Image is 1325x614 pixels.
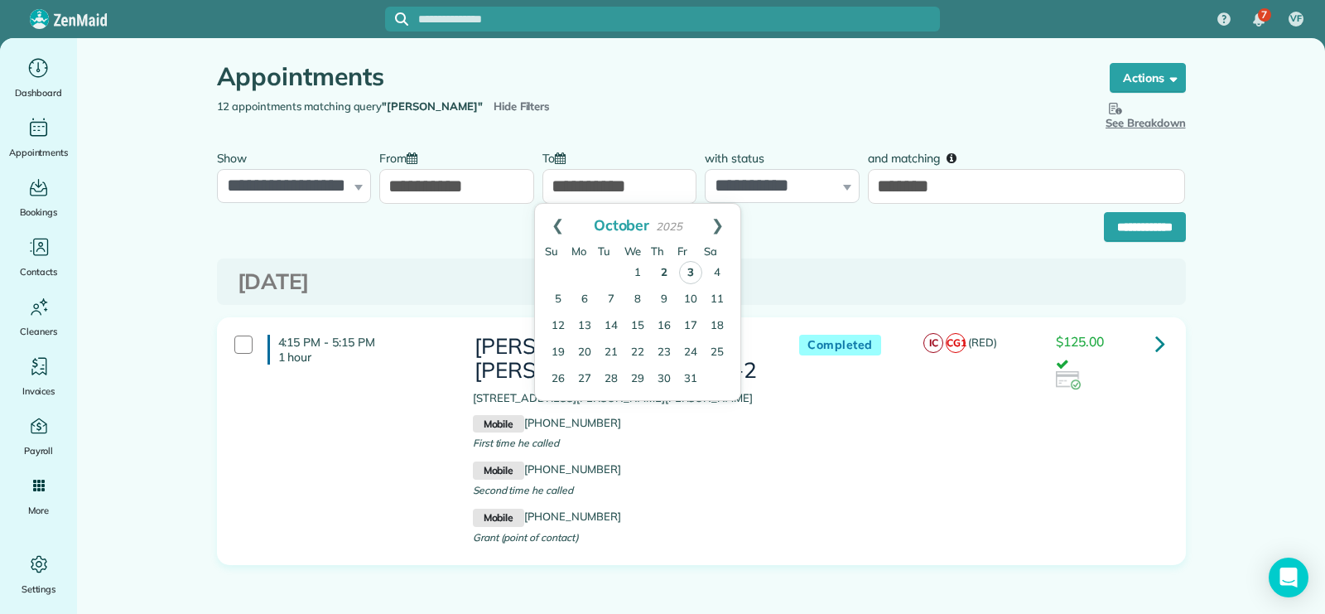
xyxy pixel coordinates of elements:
a: Prev [535,204,581,245]
span: Settings [22,581,56,597]
label: From [379,142,426,172]
a: 21 [598,340,624,366]
h3: [PERSON_NAME] [PERSON_NAME] - Airbnb-2 [473,335,766,382]
span: Tuesday [598,244,610,258]
button: Focus search [385,12,408,26]
span: Wednesday [624,244,641,258]
a: 1 [624,260,651,287]
label: To [542,142,574,172]
a: Contacts [7,234,70,280]
a: 24 [677,340,704,366]
a: 14 [598,313,624,340]
a: 29 [624,366,651,393]
span: Invoices [22,383,55,399]
div: Open Intercom Messenger [1269,558,1308,597]
a: 7 [598,287,624,313]
span: October [594,215,650,234]
span: Second time he called [473,484,573,496]
a: 18 [704,313,730,340]
a: 4 [704,260,730,287]
span: More [28,502,49,519]
span: (RED) [968,336,997,349]
svg: Focus search [395,12,408,26]
strong: "[PERSON_NAME]" [382,99,482,113]
a: Appointments [7,114,70,161]
a: 23 [651,340,677,366]
small: Mobile [473,462,524,480]
a: 9 [651,287,677,313]
a: 25 [704,340,730,366]
span: VF [1290,12,1302,26]
small: Mobile [473,415,524,433]
a: 15 [624,313,651,340]
a: 5 [545,287,571,313]
span: Hide Filters [494,99,551,115]
a: Mobile[PHONE_NUMBER] [473,416,621,429]
h1: Appointments [217,63,1078,90]
p: 1 hour [278,350,448,365]
a: 28 [598,366,624,393]
a: Bookings [7,174,70,220]
p: [STREET_ADDRESS][PERSON_NAME][PERSON_NAME] [473,390,766,407]
a: 11 [704,287,730,313]
a: 19 [545,340,571,366]
a: Next [695,204,740,245]
a: 13 [571,313,598,340]
span: Saturday [704,244,717,258]
div: 12 appointments matching query [205,99,701,115]
span: Thursday [651,244,664,258]
a: 22 [624,340,651,366]
a: 17 [677,313,704,340]
a: 12 [545,313,571,340]
span: Monday [571,244,586,258]
div: 7 unread notifications [1241,2,1276,38]
span: Sunday [545,244,558,258]
span: Contacts [20,263,57,280]
button: Actions [1110,63,1186,93]
a: 10 [677,287,704,313]
label: and matching [868,142,968,172]
span: Payroll [24,442,54,459]
a: Mobile[PHONE_NUMBER] [473,462,621,476]
span: Cleaners [20,323,57,340]
h4: 4:15 PM - 5:15 PM [267,335,448,365]
a: Invoices [7,353,70,399]
a: Settings [7,551,70,597]
a: Cleaners [7,293,70,340]
span: Dashboard [15,85,62,101]
a: Hide Filters [494,99,551,113]
a: 6 [571,287,598,313]
img: icon_credit_card_success-27c2c4fc500a7f1a58a13ef14842cb958d03041fefb464fd2e53c949a5770e83.png [1056,371,1081,389]
a: 27 [571,366,598,393]
span: Appointments [9,144,69,161]
span: IC [923,333,943,353]
a: Payroll [7,413,70,459]
a: 20 [571,340,598,366]
a: 26 [545,366,571,393]
a: 16 [651,313,677,340]
small: Mobile [473,509,524,527]
a: 31 [677,366,704,393]
a: Mobile[PHONE_NUMBER] [473,510,621,523]
span: Bookings [20,204,58,220]
a: Dashboard [7,55,70,101]
span: $125.00 [1056,333,1104,350]
span: See Breakdown [1106,99,1186,129]
span: Grant (point of contact) [473,531,579,544]
span: 2025 [656,220,682,233]
a: 2 [651,260,677,287]
a: 8 [624,287,651,313]
span: Friday [677,244,687,258]
span: Completed [799,335,881,355]
span: First time he called [473,437,559,449]
a: 30 [651,366,677,393]
button: See Breakdown [1106,99,1186,132]
span: CG1 [946,333,966,353]
h3: [DATE] [238,270,1165,294]
span: 7 [1261,8,1267,22]
a: 3 [679,261,702,284]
